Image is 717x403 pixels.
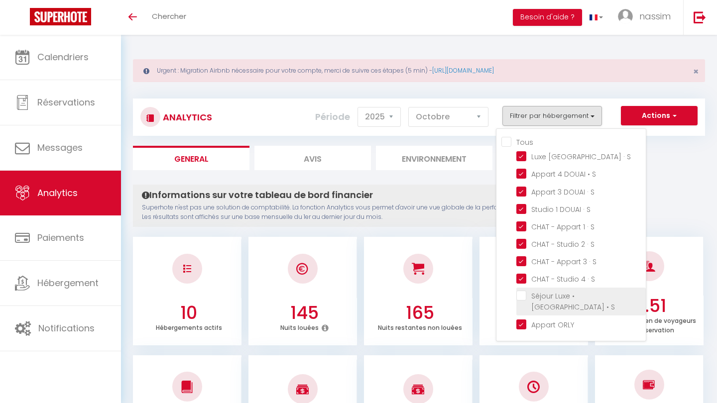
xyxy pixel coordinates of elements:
div: Urgent : Migration Airbnb nécessaire pour votre compte, merci de suivre ces étapes (5 min) - [133,59,705,82]
span: CHAT - Appart 1 · S [531,222,595,232]
h3: 2.51 [600,296,701,316]
h3: Analytics [160,106,212,128]
h4: Informations sur votre tableau de bord financier [142,190,606,201]
img: Super Booking [30,8,91,25]
span: Messages [37,141,83,154]
p: Nuits restantes non louées [378,321,462,332]
p: Superhote n'est pas une solution de comptabilité. La fonction Analytics vous permet d'avoir une v... [142,203,606,222]
span: Hébergement [37,277,99,289]
img: NO IMAGE [527,381,540,393]
li: General [133,146,249,170]
span: × [693,65,699,78]
h3: 165 [369,302,470,323]
li: Avis [254,146,371,170]
button: Close [693,67,699,76]
img: NO IMAGE [183,265,191,273]
span: Appart 3 DOUAI · S [531,187,595,197]
span: Séjour Luxe • [GEOGRAPHIC_DATA] • S [531,291,615,312]
button: Filtrer par hébergement [502,106,602,126]
label: Période [315,106,350,128]
span: Paiements [37,231,84,244]
button: Besoin d'aide ? [513,9,582,26]
a: [URL][DOMAIN_NAME] [432,66,494,75]
h3: 145 [254,302,355,323]
p: Nuits louées [280,321,319,332]
p: Nombre moyen de voyageurs par réservation [605,314,696,334]
span: Calendriers [37,51,89,63]
span: Réservations [37,96,95,108]
span: Analytics [37,187,78,199]
button: Actions [621,106,698,126]
span: Notifications [38,322,95,334]
p: Hébergements actifs [156,321,222,332]
img: NO IMAGE [643,379,655,391]
img: logout [694,11,706,23]
li: Environnement [376,146,492,170]
h3: 10 [138,302,239,323]
h3: 46.77 % [485,302,586,323]
img: ... [618,9,633,24]
span: Appart ORLY [531,320,574,330]
span: Chercher [152,11,186,21]
span: Studio 1 DOUAI · S [531,204,591,214]
span: nassim [639,10,671,22]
